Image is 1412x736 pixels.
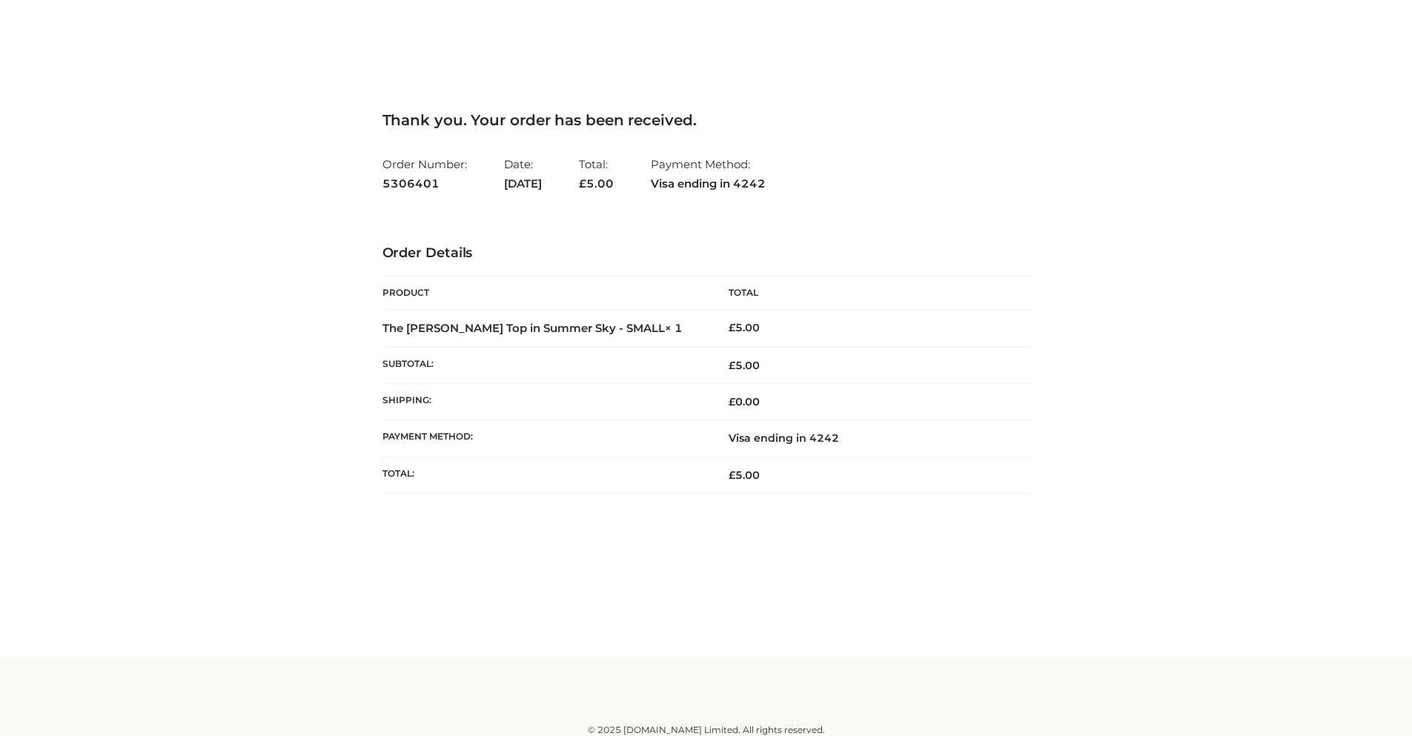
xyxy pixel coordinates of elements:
[504,151,542,196] li: Date:
[382,174,467,193] strong: 5306401
[382,384,706,420] th: Shipping:
[504,174,542,193] strong: [DATE]
[382,111,1030,129] h3: Thank you. Your order has been received.
[729,359,760,372] span: 5.00
[729,321,760,334] bdi: 5.00
[382,245,1030,262] h3: Order Details
[382,151,467,196] li: Order Number:
[729,468,760,482] span: 5.00
[382,276,706,310] th: Product
[665,321,683,335] strong: × 1
[729,395,735,408] span: £
[579,151,614,196] li: Total:
[706,420,1030,457] td: Visa ending in 4242
[729,321,735,334] span: £
[382,321,683,335] strong: The [PERSON_NAME] Top in Summer Sky - SMALL
[651,174,766,193] strong: Visa ending in 4242
[579,176,614,190] span: 5.00
[382,457,706,493] th: Total:
[706,276,1030,310] th: Total
[382,420,706,457] th: Payment method:
[382,347,706,383] th: Subtotal:
[729,395,760,408] bdi: 0.00
[579,176,586,190] span: £
[651,151,766,196] li: Payment Method:
[729,359,735,372] span: £
[729,468,735,482] span: £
